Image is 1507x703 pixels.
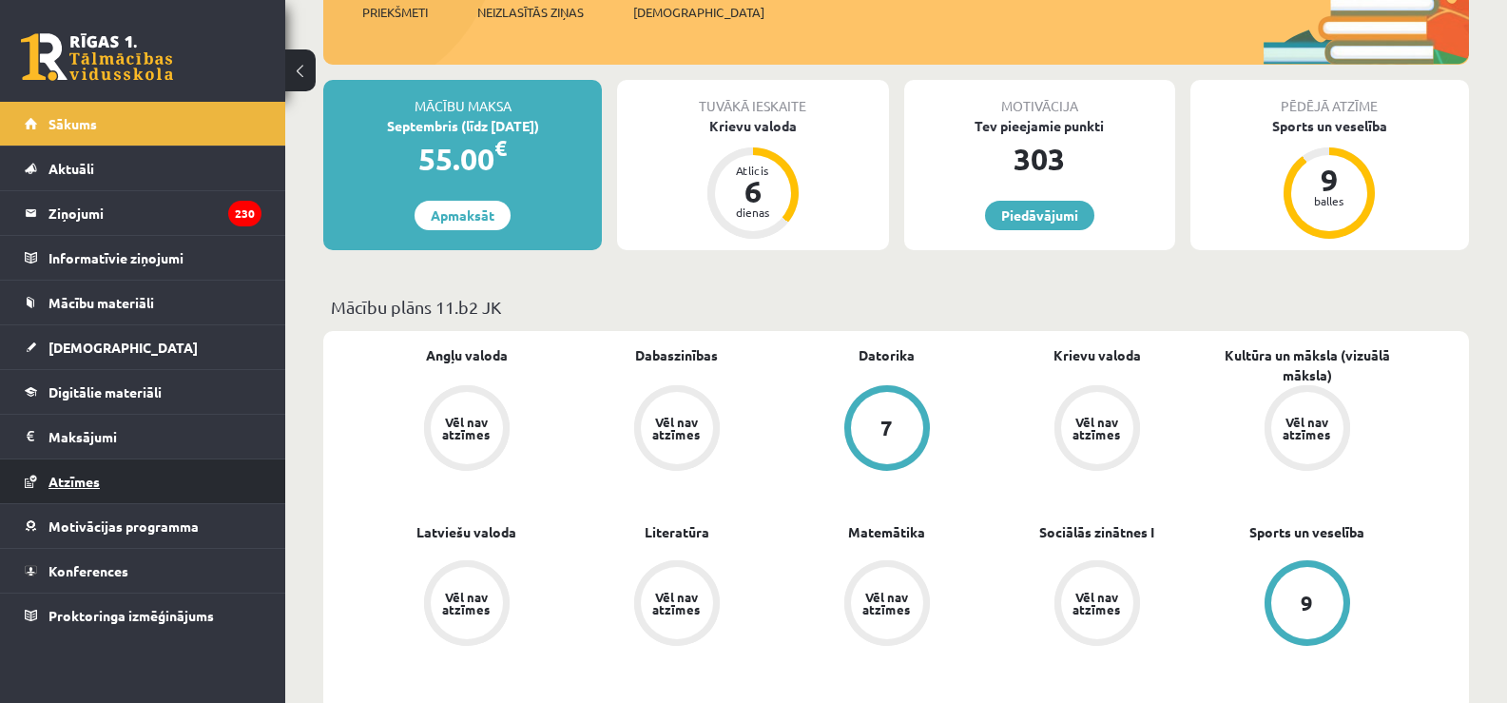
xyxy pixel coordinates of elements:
[48,415,261,459] legend: Maksājumi
[725,206,782,218] div: dienas
[1301,593,1313,614] div: 9
[362,3,428,22] span: Priekšmeti
[25,191,261,235] a: Ziņojumi230
[25,102,261,146] a: Sākums
[25,370,261,414] a: Digitālie materiāli
[645,522,709,542] a: Literatūra
[48,607,214,624] span: Proktoringa izmēģinājums
[650,591,704,615] div: Vēl nav atzīmes
[1249,522,1364,542] a: Sports un veselība
[992,385,1202,475] a: Vēl nav atzīmes
[782,385,992,475] a: 7
[48,115,97,132] span: Sākums
[1202,385,1412,475] a: Vēl nav atzīmes
[25,325,261,369] a: [DEMOGRAPHIC_DATA]
[48,294,154,311] span: Mācību materiāli
[21,33,173,81] a: Rīgas 1. Tālmācības vidusskola
[25,504,261,548] a: Motivācijas programma
[48,517,199,535] span: Motivācijas programma
[415,201,511,230] a: Apmaksāt
[1202,345,1412,385] a: Kultūra un māksla (vizuālā māksla)
[782,560,992,650] a: Vēl nav atzīmes
[848,522,925,542] a: Matemātika
[48,191,261,235] legend: Ziņojumi
[880,418,893,439] div: 7
[725,176,782,206] div: 6
[985,201,1094,230] a: Piedāvājumi
[617,80,888,116] div: Tuvākā ieskaite
[650,416,704,440] div: Vēl nav atzīmes
[1071,591,1124,615] div: Vēl nav atzīmes
[48,339,198,356] span: [DEMOGRAPHIC_DATA]
[25,549,261,593] a: Konferences
[440,416,493,440] div: Vēl nav atzīmes
[361,560,571,650] a: Vēl nav atzīmes
[25,281,261,324] a: Mācību materiāli
[992,560,1202,650] a: Vēl nav atzīmes
[323,136,602,182] div: 55.00
[725,165,782,176] div: Atlicis
[25,146,261,190] a: Aktuāli
[48,383,162,400] span: Digitālie materiāli
[1039,522,1154,542] a: Sociālās zinātnes I
[426,345,508,365] a: Angļu valoda
[440,591,493,615] div: Vēl nav atzīmes
[361,385,571,475] a: Vēl nav atzīmes
[860,591,914,615] div: Vēl nav atzīmes
[1301,195,1358,206] div: balles
[477,3,584,22] span: Neizlasītās ziņas
[1053,345,1141,365] a: Krievu valoda
[1281,416,1334,440] div: Vēl nav atzīmes
[617,116,888,242] a: Krievu valoda Atlicis 6 dienas
[1190,116,1469,136] div: Sports un veselība
[635,345,718,365] a: Dabaszinības
[1202,560,1412,650] a: 9
[1301,165,1358,195] div: 9
[48,562,128,579] span: Konferences
[1190,116,1469,242] a: Sports un veselība 9 balles
[904,116,1175,136] div: Tev pieejamie punkti
[25,236,261,280] a: Informatīvie ziņojumi
[323,116,602,136] div: Septembris (līdz [DATE])
[904,80,1175,116] div: Motivācija
[25,594,261,637] a: Proktoringa izmēģinājums
[48,160,94,177] span: Aktuāli
[25,459,261,503] a: Atzīmes
[1071,416,1124,440] div: Vēl nav atzīmes
[228,201,261,226] i: 230
[331,294,1461,320] p: Mācību plāns 11.b2 JK
[323,80,602,116] div: Mācību maksa
[48,473,100,490] span: Atzīmes
[25,415,261,459] a: Maksājumi
[416,522,516,542] a: Latviešu valoda
[494,134,507,162] span: €
[48,236,261,280] legend: Informatīvie ziņojumi
[571,385,782,475] a: Vēl nav atzīmes
[904,136,1175,182] div: 303
[571,560,782,650] a: Vēl nav atzīmes
[633,3,764,22] span: [DEMOGRAPHIC_DATA]
[1190,80,1469,116] div: Pēdējā atzīme
[617,116,888,136] div: Krievu valoda
[859,345,915,365] a: Datorika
